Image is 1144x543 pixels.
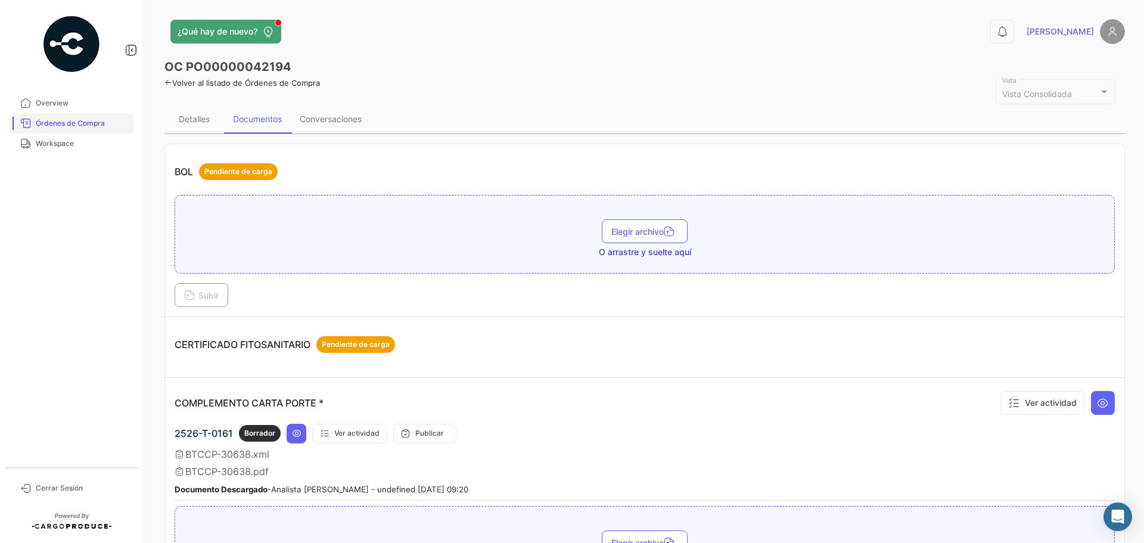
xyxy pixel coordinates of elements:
button: Publicar [393,424,456,443]
span: Workspace [36,138,129,149]
button: Ver actividad [1000,391,1084,415]
span: [PERSON_NAME] [1027,26,1094,38]
div: Conversaciones [300,114,362,124]
mat-select-trigger: Vista Consolidada [1002,89,1072,99]
span: Borrador [244,428,275,439]
p: CERTIFICADO FITOSANITARIO [175,336,395,353]
span: Cerrar Sesión [36,483,129,494]
p: COMPLEMENTO CARTA PORTE * [175,397,324,409]
span: Pendiente de carga [204,166,272,177]
button: Subir [175,283,228,307]
button: ¿Qué hay de nuevo? [170,20,281,44]
span: Overview [36,98,129,108]
span: Elegir archivo [611,226,678,237]
span: Pendiente de carga [322,339,390,350]
img: powered-by.png [42,14,101,74]
span: Subir [184,290,219,300]
span: 2526-T-0161 [175,427,233,439]
a: Órdenes de Compra [10,113,133,134]
span: BTCCP-30638.xml [185,448,269,460]
button: Ver actividad [312,424,387,443]
b: Documento Descargado [175,485,268,494]
button: Elegir archivo [602,219,688,243]
span: O arrastre y suelte aquí [599,246,691,258]
div: Abrir Intercom Messenger [1103,502,1132,531]
span: BTCCP-30638.pdf [185,466,269,477]
a: Volver al listado de Órdenes de Compra [164,78,320,88]
img: placeholder-user.png [1100,19,1125,44]
div: Documentos [233,114,282,124]
small: - Analista [PERSON_NAME] - undefined [DATE] 09:20 [175,485,468,494]
div: Detalles [179,114,210,124]
p: BOL [175,163,278,180]
a: Overview [10,93,133,113]
h3: OC PO00000042194 [164,58,291,75]
a: Workspace [10,134,133,154]
span: Órdenes de Compra [36,118,129,129]
span: ¿Qué hay de nuevo? [178,26,257,38]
